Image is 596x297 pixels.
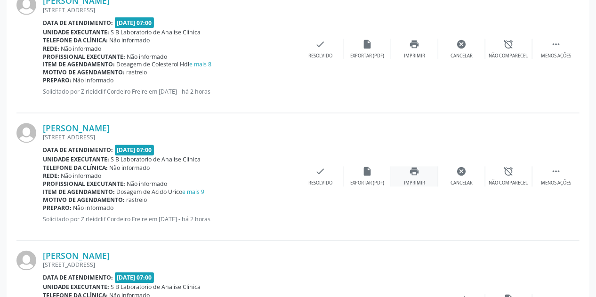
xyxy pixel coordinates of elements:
b: Rede: [43,172,59,180]
b: Unidade executante: [43,156,109,164]
div: Cancelar [451,53,473,59]
span: rastreio [127,196,147,204]
b: Unidade executante: [43,28,109,36]
b: Preparo: [43,77,72,85]
div: Menos ações [541,180,571,187]
span: Não informado [110,164,150,172]
b: Telefone da clínica: [43,164,108,172]
span: Não informado [73,77,114,85]
div: [STREET_ADDRESS] [43,134,297,142]
a: e mais 9 [183,188,205,196]
span: S B Laboratorio de Analise Clinica [111,156,201,164]
span: Dosagem de Acido Urico [117,188,205,196]
span: [DATE] 07:00 [115,145,154,156]
i: insert_drive_file [362,167,373,177]
div: Não compareceu [489,53,529,59]
b: Profissional executante: [43,180,125,188]
span: [DATE] 07:00 [115,273,154,283]
div: Resolvido [308,53,332,59]
b: Rede: [43,45,59,53]
a: e mais 8 [190,61,212,69]
div: Exportar (PDF) [351,53,385,59]
b: Data de atendimento: [43,146,113,154]
i: alarm_off [504,167,514,177]
div: Exportar (PDF) [351,180,385,187]
div: Cancelar [451,180,473,187]
b: Item de agendamento: [43,188,115,196]
p: Solicitado por Zirleidclif Cordeiro Freire em [DATE] - há 2 horas [43,216,297,224]
i:  [551,39,561,49]
b: Motivo de agendamento: [43,196,125,204]
i: print [410,167,420,177]
i:  [551,167,561,177]
span: Não informado [61,45,102,53]
span: Não informado [127,180,168,188]
div: Imprimir [404,180,425,187]
i: check [315,39,326,49]
span: Não informado [127,53,168,61]
b: Profissional executante: [43,53,125,61]
b: Telefone da clínica: [43,36,108,44]
span: Não informado [73,204,114,212]
span: Não informado [110,36,150,44]
i: cancel [457,39,467,49]
a: [PERSON_NAME] [43,123,110,134]
b: Data de atendimento: [43,274,113,282]
span: Não informado [61,172,102,180]
b: Preparo: [43,204,72,212]
div: Menos ações [541,53,571,59]
i: check [315,167,326,177]
a: [PERSON_NAME] [43,251,110,261]
i: cancel [457,167,467,177]
b: Data de atendimento: [43,19,113,27]
i: print [410,39,420,49]
span: S B Laboratorio de Analise Clinica [111,28,201,36]
b: Motivo de agendamento: [43,69,125,77]
div: [STREET_ADDRESS] [43,6,297,14]
p: Solicitado por Zirleidclif Cordeiro Freire em [DATE] - há 2 horas [43,88,297,96]
img: img [16,123,36,143]
i: insert_drive_file [362,39,373,49]
div: Imprimir [404,53,425,59]
b: Item de agendamento: [43,61,115,69]
span: Dosagem de Colesterol Hdl [117,61,212,69]
i: alarm_off [504,39,514,49]
div: Resolvido [308,180,332,187]
span: S B Laboratorio de Analise Clinica [111,283,201,291]
div: Não compareceu [489,180,529,187]
img: img [16,251,36,271]
div: [STREET_ADDRESS] [43,261,438,269]
span: [DATE] 07:00 [115,17,154,28]
span: rastreio [127,69,147,77]
b: Unidade executante: [43,283,109,291]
